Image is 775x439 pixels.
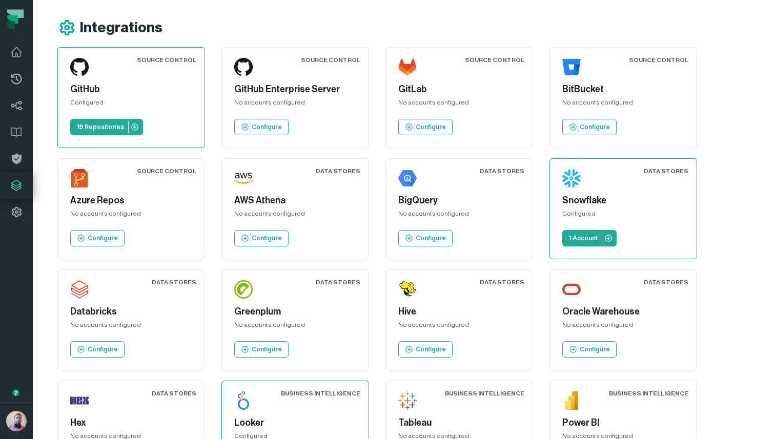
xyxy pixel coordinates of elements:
[152,278,196,286] div: Data Stores
[580,123,610,131] p: Configure
[234,391,253,410] img: Looker
[234,82,356,96] h5: GitHub Enterprise Server
[644,167,688,175] div: Data Stores
[398,98,520,111] div: No accounts configured
[398,341,453,358] a: Configure
[234,230,289,246] a: Configure
[70,98,192,111] div: Configured
[234,169,253,187] img: AWS Athena
[398,58,417,76] img: GitLab
[70,210,192,222] div: No accounts configured
[562,58,581,76] img: BitBucket
[465,56,524,64] div: Source Control
[562,169,581,187] img: Snowflake
[562,321,684,333] div: No accounts configured
[234,210,356,222] div: No accounts configured
[70,194,192,207] h5: Azure Repos
[70,321,192,333] div: No accounts configured
[234,58,253,76] img: GitHub Enterprise Server
[562,391,581,410] img: Power BI
[234,119,289,135] a: Configure
[398,321,520,333] div: No accounts configured
[70,119,143,135] a: 19 Repositories
[70,230,125,246] a: Configure
[252,123,282,131] p: Configure
[11,388,21,398] div: Tooltip anchor
[562,416,684,430] h5: Power BI
[562,305,684,319] h5: Oracle Warehouse
[398,230,453,246] a: Configure
[70,416,192,430] h5: Hex
[70,280,89,299] img: Databricks
[234,321,356,333] div: No accounts configured
[562,194,684,207] h5: Snowflake
[398,210,520,222] div: No accounts configured
[88,345,118,353] p: Configure
[398,305,520,319] h5: Hive
[398,194,520,207] h5: BigQuery
[6,411,27,431] img: avatar of Idan Shabi
[562,280,581,299] img: Oracle Warehouse
[398,169,417,187] img: BigQuery
[480,167,524,175] div: Data Stores
[416,234,446,242] p: Configure
[609,389,688,398] div: Business Intelligence
[398,280,417,299] img: Hive
[137,167,196,175] div: Source Control
[398,82,520,96] h5: GitLab
[252,234,282,242] p: Configure
[70,169,89,187] img: Azure Repos
[580,345,610,353] p: Configure
[562,341,617,358] a: Configure
[562,119,617,135] a: Configure
[88,234,118,242] p: Configure
[70,391,89,410] img: Hex
[416,345,446,353] p: Configure
[234,98,356,111] div: No accounts configured
[76,123,124,131] p: 19 Repositories
[562,230,617,246] a: 1 Account
[562,210,684,222] div: Configured
[234,305,356,319] h5: Greenplum
[70,341,125,358] a: Configure
[152,389,196,398] div: Data Stores
[316,167,360,175] div: Data Stores
[398,416,520,430] h5: Tableau
[568,234,598,242] p: 1 Account
[234,280,253,299] img: Greenplum
[629,56,688,64] div: Source Control
[644,278,688,286] div: Data Stores
[416,123,446,131] p: Configure
[252,345,282,353] p: Configure
[70,82,192,96] h5: GitHub
[480,278,524,286] div: Data Stores
[70,58,89,76] img: GitHub
[398,119,453,135] a: Configure
[398,391,417,410] img: Tableau
[445,389,524,398] div: Business Intelligence
[562,98,684,111] div: No accounts configured
[234,416,356,430] h5: Looker
[562,82,684,96] h5: BitBucket
[80,19,162,37] h1: Integrations
[301,56,360,64] div: Source Control
[234,194,356,207] h5: AWS Athena
[281,389,360,398] div: Business Intelligence
[234,341,289,358] a: Configure
[70,305,192,319] h5: Databricks
[137,56,196,64] div: Source Control
[316,278,360,286] div: Data Stores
